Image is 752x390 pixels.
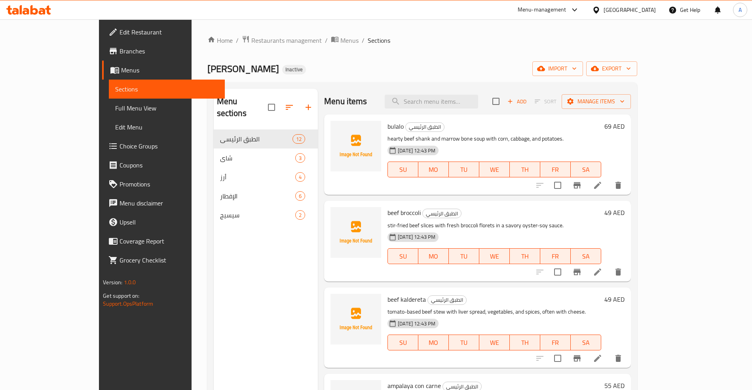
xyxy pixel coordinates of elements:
[543,164,568,175] span: FR
[574,164,598,175] span: SA
[120,46,218,56] span: Branches
[236,36,239,45] li: /
[593,354,602,363] a: Edit menu item
[452,164,476,175] span: TU
[387,293,426,305] span: beef kaldereta
[604,207,625,218] h6: 49 AED
[102,42,224,61] a: Branches
[387,307,601,317] p: tomato-based beef stew with liver spread, vegetables, and spices, often with cheese.
[296,154,305,162] span: 3
[251,36,322,45] span: Restaurants management
[549,264,566,280] span: Select to update
[739,6,742,14] span: A
[593,267,602,277] a: Edit menu item
[387,335,418,350] button: SU
[220,134,292,144] span: الطبق الرئيسي
[385,95,478,108] input: search
[220,191,295,201] div: الإفطار
[102,61,224,80] a: Menus
[325,36,328,45] li: /
[571,248,601,264] button: SA
[539,64,577,74] span: import
[120,255,218,265] span: Grocery Checklist
[102,23,224,42] a: Edit Restaurant
[102,194,224,213] a: Menu disclaimer
[391,164,415,175] span: SU
[540,335,571,350] button: FR
[102,213,224,232] a: Upsell
[102,175,224,194] a: Promotions
[214,205,318,224] div: سيسيج2
[422,209,461,218] div: الطبق الرئيسي
[395,147,439,154] span: [DATE] 12:43 PM
[109,118,224,137] a: Edit Menu
[280,98,299,117] span: Sort sections
[405,122,444,132] div: الطبق الرئيسي
[482,251,507,262] span: WE
[214,148,318,167] div: شاي3
[115,84,218,94] span: Sections
[217,95,268,119] h2: Menu sections
[207,60,279,78] span: [PERSON_NAME]
[368,36,390,45] span: Sections
[543,251,568,262] span: FR
[482,164,507,175] span: WE
[387,248,418,264] button: SU
[295,153,305,163] div: items
[115,103,218,113] span: Full Menu View
[452,251,476,262] span: TU
[543,337,568,348] span: FR
[423,209,461,218] span: الطبق الرئيسي
[452,337,476,348] span: TU
[387,162,418,177] button: SU
[513,337,537,348] span: TH
[220,172,295,182] span: أرز
[568,263,587,282] button: Branch-specific-item
[102,251,224,270] a: Grocery Checklist
[120,141,218,151] span: Choice Groups
[395,233,439,241] span: [DATE] 12:43 PM
[418,335,449,350] button: MO
[586,61,637,76] button: export
[549,350,566,367] span: Select to update
[449,335,479,350] button: TU
[121,65,218,75] span: Menus
[391,337,415,348] span: SU
[295,191,305,201] div: items
[120,217,218,227] span: Upsell
[506,97,528,106] span: Add
[330,121,381,171] img: bulalo
[574,337,598,348] span: SA
[295,172,305,182] div: items
[504,95,530,108] span: Add item
[540,248,571,264] button: FR
[295,210,305,220] div: items
[282,65,306,74] div: Inactive
[549,177,566,194] span: Select to update
[568,176,587,195] button: Branch-specific-item
[214,167,318,186] div: أرز4
[530,95,562,108] span: Select section first
[220,153,295,163] div: شاي
[103,291,139,301] span: Get support on:
[488,93,504,110] span: Select section
[120,27,218,37] span: Edit Restaurant
[391,251,415,262] span: SU
[510,248,540,264] button: TH
[513,164,537,175] span: TH
[592,64,631,74] span: export
[449,162,479,177] button: TU
[296,192,305,200] span: 6
[282,66,306,73] span: Inactive
[220,210,295,220] span: سيسيج
[428,295,466,304] span: الطبق الرئيسي
[120,198,218,208] span: Menu disclaimer
[387,221,601,230] p: stir-fried beef slices with fresh broccoli florets in a savory oyster-soy sauce.
[406,122,444,131] span: الطبق الرئيسي
[479,248,510,264] button: WE
[103,277,122,287] span: Version:
[109,80,224,99] a: Sections
[609,263,628,282] button: delete
[207,35,637,46] nav: breadcrumb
